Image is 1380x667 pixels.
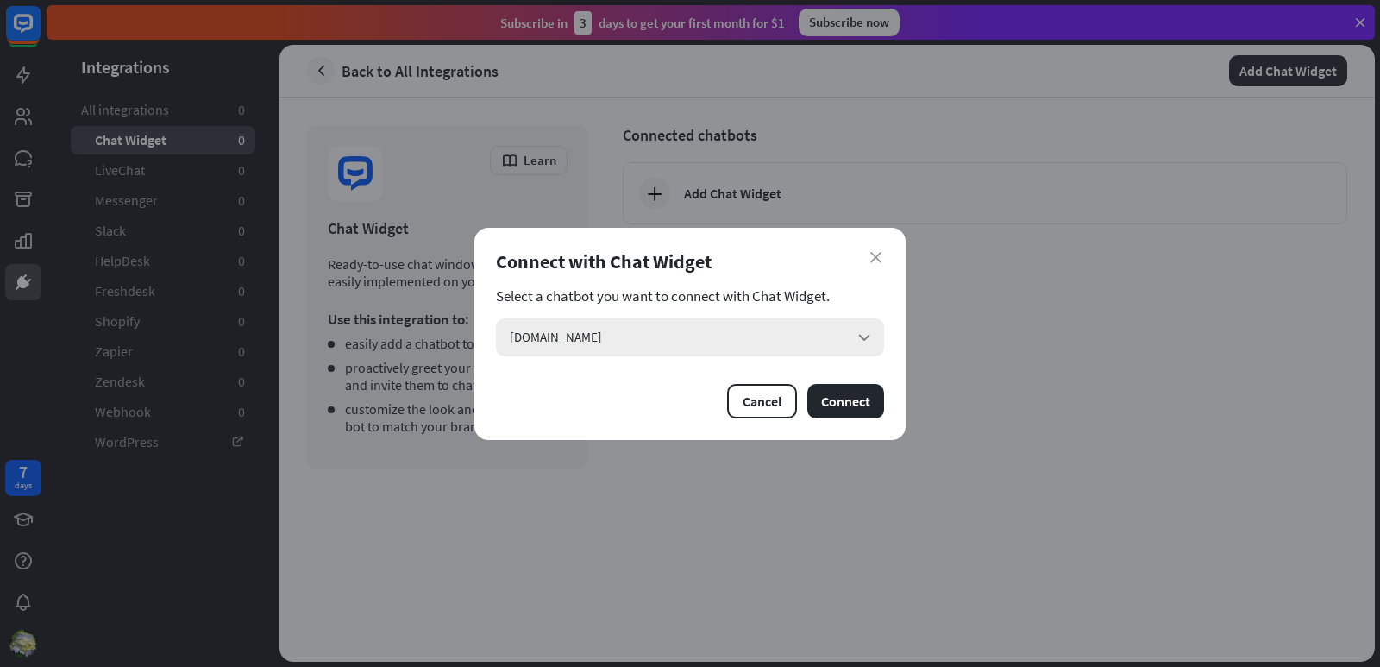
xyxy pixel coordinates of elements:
[510,329,602,345] span: [DOMAIN_NAME]
[496,287,884,305] section: Select a chatbot you want to connect with Chat Widget.
[727,384,797,418] button: Cancel
[870,252,881,263] i: close
[496,249,884,274] div: Connect with Chat Widget
[807,384,884,418] button: Connect
[14,7,66,59] button: Open LiveChat chat widget
[855,328,874,347] i: arrow_down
